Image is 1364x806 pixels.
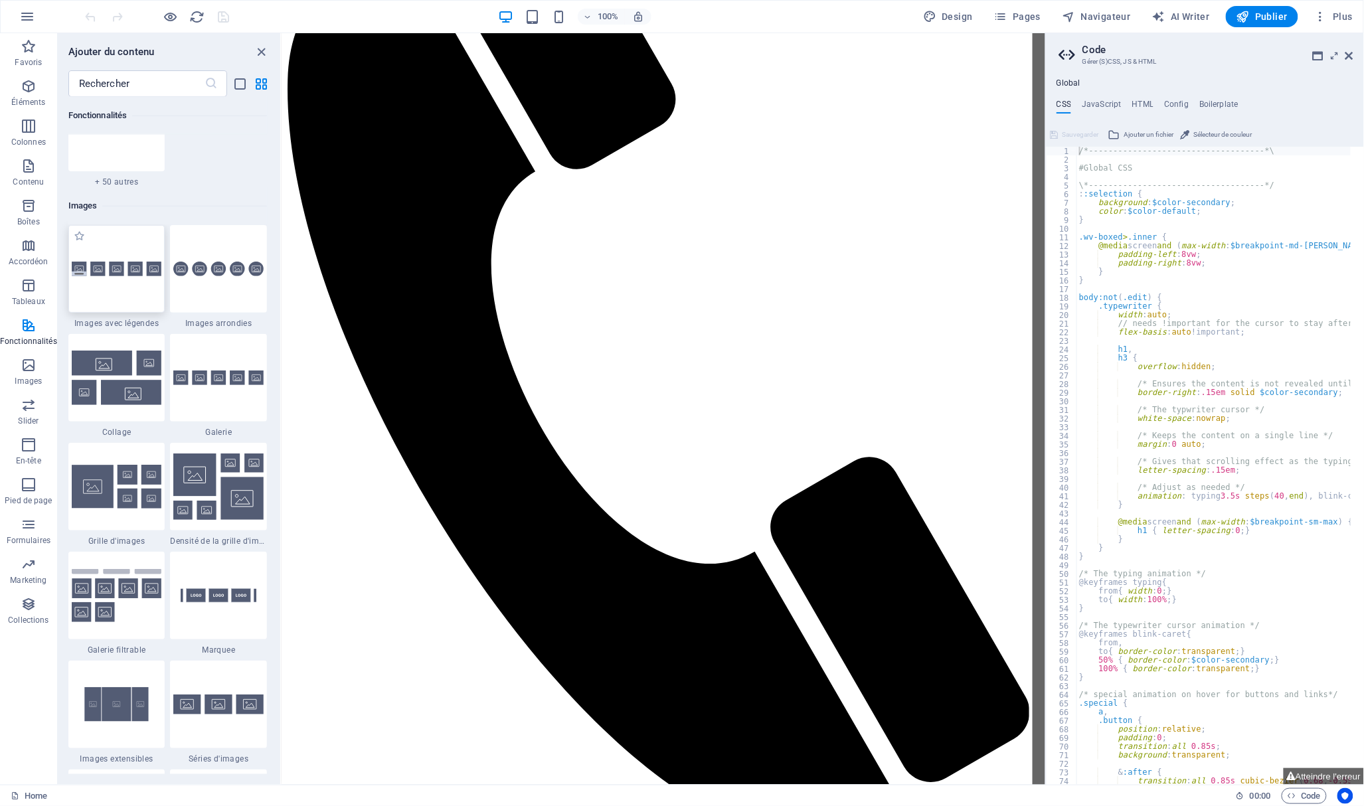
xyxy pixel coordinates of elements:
[15,57,42,68] p: Favoris
[1082,56,1327,68] h3: Gérer (S)CSS, JS & HTML
[1337,788,1353,804] button: Usercentrics
[1047,544,1078,552] div: 47
[1047,380,1078,388] div: 28
[1047,699,1078,708] div: 65
[68,318,165,329] span: Images avec légendes
[1047,475,1078,483] div: 39
[1047,354,1078,363] div: 25
[1226,6,1298,27] button: Publier
[1047,501,1078,509] div: 42
[173,566,264,625] img: marquee.svg
[170,754,267,764] span: Séries d'images
[163,9,179,25] button: Cliquez ici pour quitter le mode Aperçu et poursuivre l'édition.
[1047,388,1078,397] div: 29
[598,9,619,25] h6: 100%
[1047,440,1078,449] div: 35
[68,177,165,187] span: + 50 autres
[1047,293,1078,302] div: 18
[68,536,165,546] span: Grille d'images
[578,9,625,25] button: 100%
[1047,371,1078,380] div: 27
[74,230,85,242] span: Ajouter aux favoris
[1047,673,1078,682] div: 62
[170,661,267,764] div: Séries d'images
[1179,127,1254,143] button: Sélecteur de couleur
[8,615,48,625] p: Collections
[918,6,978,27] div: Design (Ctrl+Alt+Y)
[1082,100,1121,114] h4: JavaScript
[1259,791,1261,801] span: :
[1047,492,1078,501] div: 41
[1062,10,1130,23] span: Navigateur
[68,44,155,60] h6: Ajouter du contenu
[1314,10,1353,23] span: Plus
[1199,100,1238,114] h4: Boilerplate
[254,44,270,60] button: close panel
[1047,250,1078,259] div: 13
[68,84,165,187] div: + 50 autres
[1250,788,1270,804] span: 00 00
[254,76,270,92] button: grid-view
[1047,199,1078,207] div: 7
[68,334,165,438] div: Collage
[68,552,165,655] div: Galerie filtrable
[68,754,165,764] span: Images extensibles
[15,376,43,386] p: Images
[1047,311,1078,319] div: 20
[11,137,46,147] p: Colonnes
[68,645,165,655] span: Galerie filtrable
[1047,587,1078,596] div: 52
[1047,233,1078,242] div: 11
[989,6,1046,27] button: Pages
[1047,639,1078,647] div: 58
[170,536,267,546] span: Densité de la grille d'images
[68,661,165,764] div: Images extensibles
[1047,224,1078,233] div: 10
[72,675,162,734] img: ThumbnailImagesexpandonhover-36ZUYZMV_m5FMWoc2QEMTg.svg
[1047,578,1078,587] div: 51
[1047,665,1078,673] div: 61
[1057,6,1136,27] button: Navigateur
[1047,613,1078,621] div: 55
[173,262,264,276] img: images-circled.svg
[1047,708,1078,716] div: 66
[1047,630,1078,639] div: 57
[1152,10,1210,23] span: AI Writer
[19,416,39,426] p: Slider
[72,351,162,405] img: collage.svg
[72,465,162,509] img: image-grid.svg
[68,443,165,546] div: Grille d'images
[1057,78,1080,89] h4: Global
[1236,10,1288,23] span: Publier
[9,256,48,267] p: Accordéon
[1194,127,1252,143] span: Sélecteur de couleur
[1047,181,1078,190] div: 5
[1047,164,1078,173] div: 3
[170,443,267,546] div: Densité de la grille d'images
[1047,242,1078,250] div: 12
[1047,155,1078,164] div: 2
[1147,6,1215,27] button: AI Writer
[1106,127,1176,143] button: Ajouter un fichier
[1047,423,1078,432] div: 33
[1047,483,1078,492] div: 40
[190,9,205,25] i: Actualiser la page
[232,76,248,92] button: list-view
[1047,725,1078,734] div: 68
[16,455,41,466] p: En-tête
[12,296,45,307] p: Tableaux
[1236,788,1271,804] h6: Durée de la session
[1047,647,1078,656] div: 59
[68,108,267,123] h6: Fonctionnalités
[170,225,267,329] div: Images arrondies
[1047,768,1078,777] div: 73
[1124,127,1174,143] span: Ajouter un fichier
[1047,742,1078,751] div: 70
[1047,682,1078,690] div: 63
[1047,734,1078,742] div: 69
[1047,406,1078,414] div: 31
[10,575,46,586] p: Marketing
[1047,518,1078,526] div: 44
[1047,432,1078,440] div: 34
[189,9,205,25] button: reload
